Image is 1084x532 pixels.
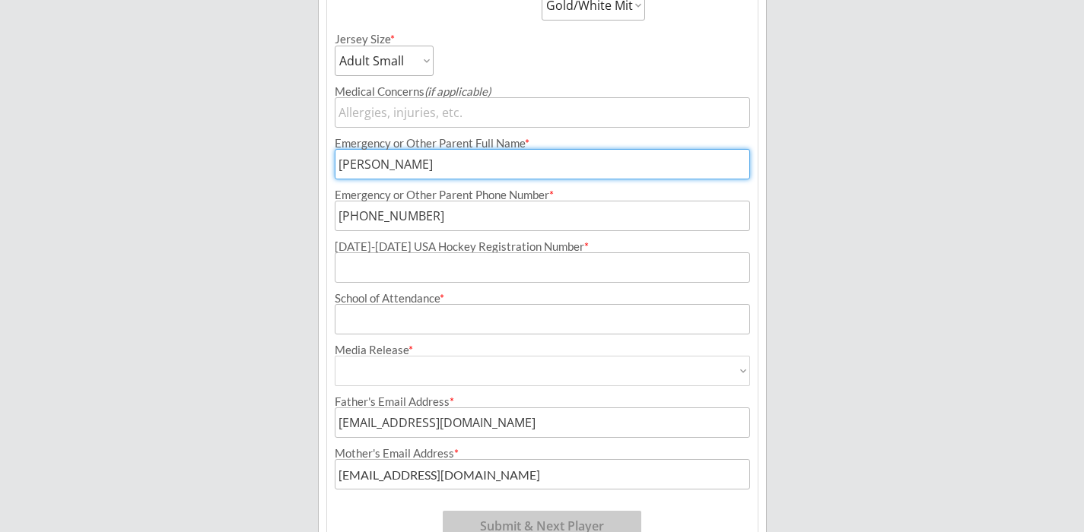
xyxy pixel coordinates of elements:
[335,97,750,128] input: Allergies, injuries, etc.
[424,84,491,98] em: (if applicable)
[335,396,750,407] div: Father's Email Address
[335,86,750,97] div: Medical Concerns
[335,293,750,304] div: School of Attendance
[335,33,413,45] div: Jersey Size
[335,344,750,356] div: Media Release
[335,448,750,459] div: Mother's Email Address
[335,138,750,149] div: Emergency or Other Parent Full Name
[335,189,750,201] div: Emergency or Other Parent Phone Number
[335,241,750,252] div: [DATE]-[DATE] USA Hockey Registration Number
